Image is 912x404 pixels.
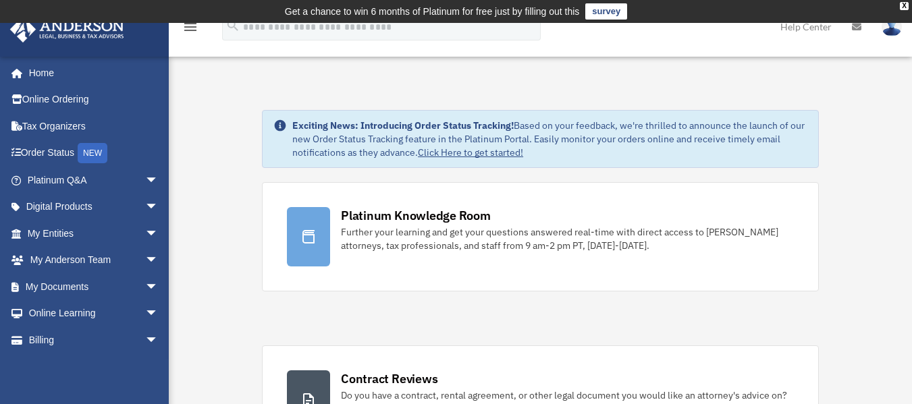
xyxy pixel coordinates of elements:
div: Platinum Knowledge Room [341,207,491,224]
img: User Pic [882,17,902,36]
span: arrow_drop_down [145,194,172,221]
span: arrow_drop_down [145,167,172,194]
a: menu [182,24,198,35]
span: arrow_drop_down [145,220,172,248]
a: Click Here to get started! [418,146,523,158]
span: arrow_drop_down [145,326,172,354]
a: Order StatusNEW [9,140,179,167]
span: arrow_drop_down [145,273,172,301]
a: My Entitiesarrow_drop_down [9,220,179,247]
a: My Anderson Teamarrow_drop_down [9,247,179,274]
span: arrow_drop_down [145,247,172,275]
a: Online Learningarrow_drop_down [9,300,179,327]
div: Further your learning and get your questions answered real-time with direct access to [PERSON_NAM... [341,225,794,252]
a: Online Ordering [9,86,179,113]
div: NEW [78,143,107,163]
a: Platinum Q&Aarrow_drop_down [9,167,179,194]
a: survey [585,3,627,20]
span: arrow_drop_down [145,300,172,328]
a: Home [9,59,172,86]
a: Tax Organizers [9,113,179,140]
a: Platinum Knowledge Room Further your learning and get your questions answered real-time with dire... [262,182,819,291]
div: Contract Reviews [341,370,437,387]
div: Get a chance to win 6 months of Platinum for free just by filling out this [285,3,580,20]
i: search [225,18,240,33]
div: close [900,2,909,10]
a: Digital Productsarrow_drop_down [9,194,179,221]
a: Billingarrow_drop_down [9,326,179,353]
img: Anderson Advisors Platinum Portal [6,16,128,42]
i: menu [182,19,198,35]
strong: Exciting News: Introducing Order Status Tracking! [292,119,514,132]
a: Events Calendar [9,353,179,380]
div: Based on your feedback, we're thrilled to announce the launch of our new Order Status Tracking fe... [292,119,807,159]
a: My Documentsarrow_drop_down [9,273,179,300]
